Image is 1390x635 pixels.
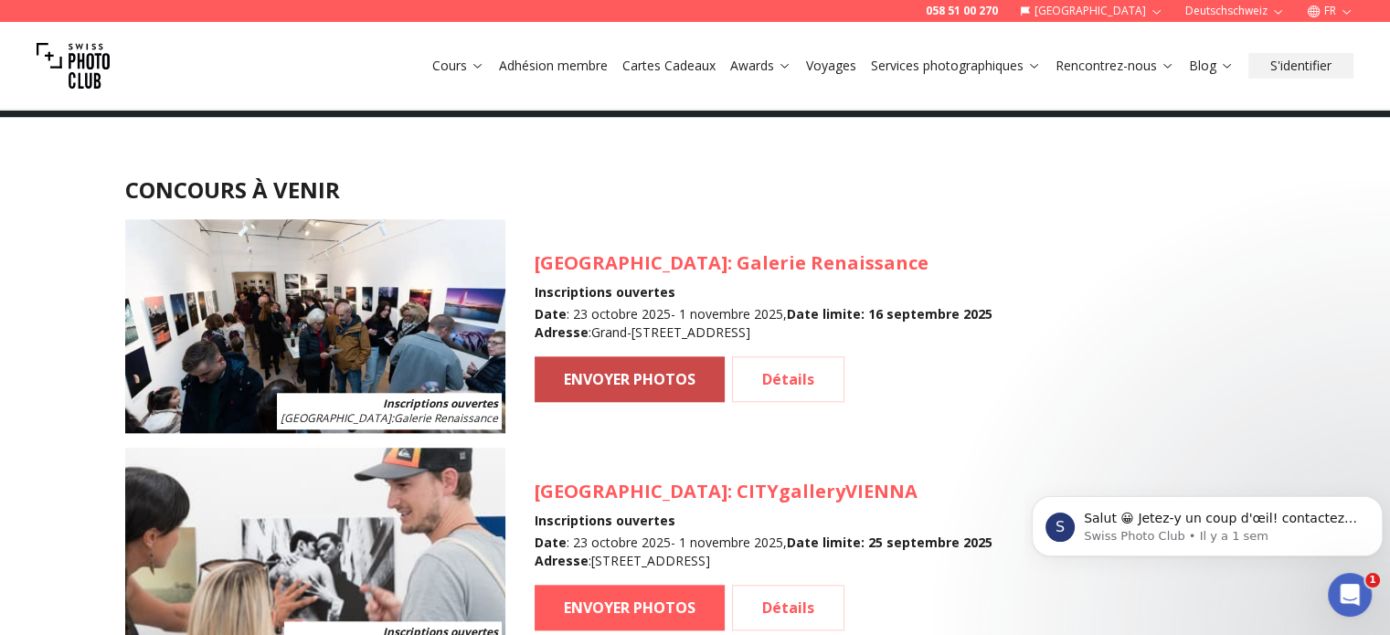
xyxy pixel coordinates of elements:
a: Adhésion membre [499,57,608,75]
a: ENVOYER PHOTOS [535,356,725,402]
button: Awards [723,53,799,79]
span: [GEOGRAPHIC_DATA] [281,410,391,426]
button: Voyages [799,53,864,79]
div: : 23 octobre 2025 - 1 novembre 2025 , : Grand-[STREET_ADDRESS] [535,305,992,342]
b: Date limite : 25 septembre 2025 [787,534,992,551]
b: Adresse [535,323,589,341]
img: SPC Photo Awards Genève: octobre 2025 [125,219,505,433]
span: [GEOGRAPHIC_DATA] [535,250,727,275]
b: Inscriptions ouvertes [383,396,498,411]
button: Cours [425,53,492,79]
a: Détails [732,356,844,402]
button: Services photographiques [864,53,1048,79]
button: S'identifier [1248,53,1353,79]
a: 058 51 00 270 [926,4,998,18]
b: Date limite : 16 septembre 2025 [787,305,992,323]
a: Awards [730,57,791,75]
button: Adhésion membre [492,53,615,79]
a: Cartes Cadeaux [622,57,716,75]
span: 1 [1365,573,1380,587]
button: Blog [1182,53,1241,79]
a: Services photographiques [871,57,1041,75]
b: Date [535,305,567,323]
h4: Inscriptions ouvertes [535,283,992,302]
span: [GEOGRAPHIC_DATA] [535,479,727,503]
b: Date [535,534,567,551]
h3: : Galerie Renaissance [535,250,992,276]
img: Swiss photo club [37,29,110,102]
h3: : CITYgalleryVIENNA [535,479,992,504]
h2: CONCOURS À VENIR [125,175,1266,205]
span: : Galerie Renaissance [281,410,498,426]
a: ENVOYER PHOTOS [535,585,725,630]
div: : 23 octobre 2025 - 1 novembre 2025 , : [STREET_ADDRESS] [535,534,992,570]
b: Adresse [535,552,589,569]
h4: Inscriptions ouvertes [535,512,992,530]
button: Rencontrez-nous [1048,53,1182,79]
a: Cours [432,57,484,75]
a: Détails [732,585,844,630]
iframe: Intercom notifications message [1024,458,1390,586]
iframe: Intercom live chat [1328,573,1372,617]
button: Cartes Cadeaux [615,53,723,79]
a: Voyages [806,57,856,75]
a: Blog [1189,57,1234,75]
a: Rencontrez-nous [1056,57,1174,75]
